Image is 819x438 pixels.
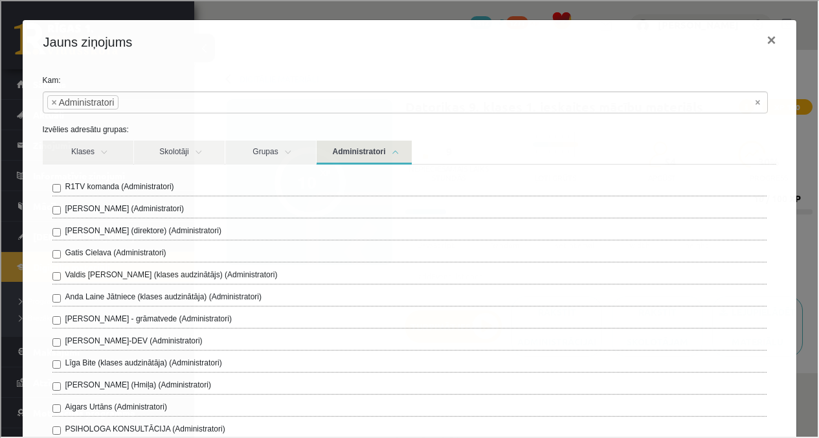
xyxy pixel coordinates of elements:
[64,378,210,389] label: [PERSON_NAME] (Hmiļa) (Administratori)
[46,94,118,108] li: Administratori
[64,312,230,323] label: [PERSON_NAME] - grāmatvede (Administratori)
[315,139,410,163] a: Administratori
[42,31,131,51] h4: Jauns ziņojums
[64,246,165,257] label: Gatis Cielava (Administratori)
[133,139,223,163] a: Skolotāji
[64,356,221,367] label: Līga Bite (klases audzinātāja) (Administratori)
[64,202,183,213] label: [PERSON_NAME] (Administratori)
[13,13,720,27] body: Визуальный текстовый редактор, wiswyg-editor-47433920001620-1760561592-775
[64,290,261,301] label: Anda Laine Jātniece (klases audzinātāja) (Administratori)
[64,224,220,235] label: [PERSON_NAME] (direktore) (Administratori)
[64,400,166,411] label: Aigars Urtāns (Administratori)
[41,139,132,163] a: Klases
[64,422,224,433] label: PSIHOLOGA KONSULTĀCIJA (Administratori)
[32,122,785,134] label: Izvēlies adresātu grupas:
[754,95,759,108] span: Noņemt visus vienumus
[224,139,315,163] a: Grupas
[64,179,173,191] label: R1TV komanda (Administratori)
[32,73,785,85] label: Kam:
[64,334,201,345] label: [PERSON_NAME]-DEV (Administratori)
[755,21,785,57] button: ×
[50,95,56,108] span: ×
[64,268,276,279] label: Valdis [PERSON_NAME] (klases audzinātājs) (Administratori)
